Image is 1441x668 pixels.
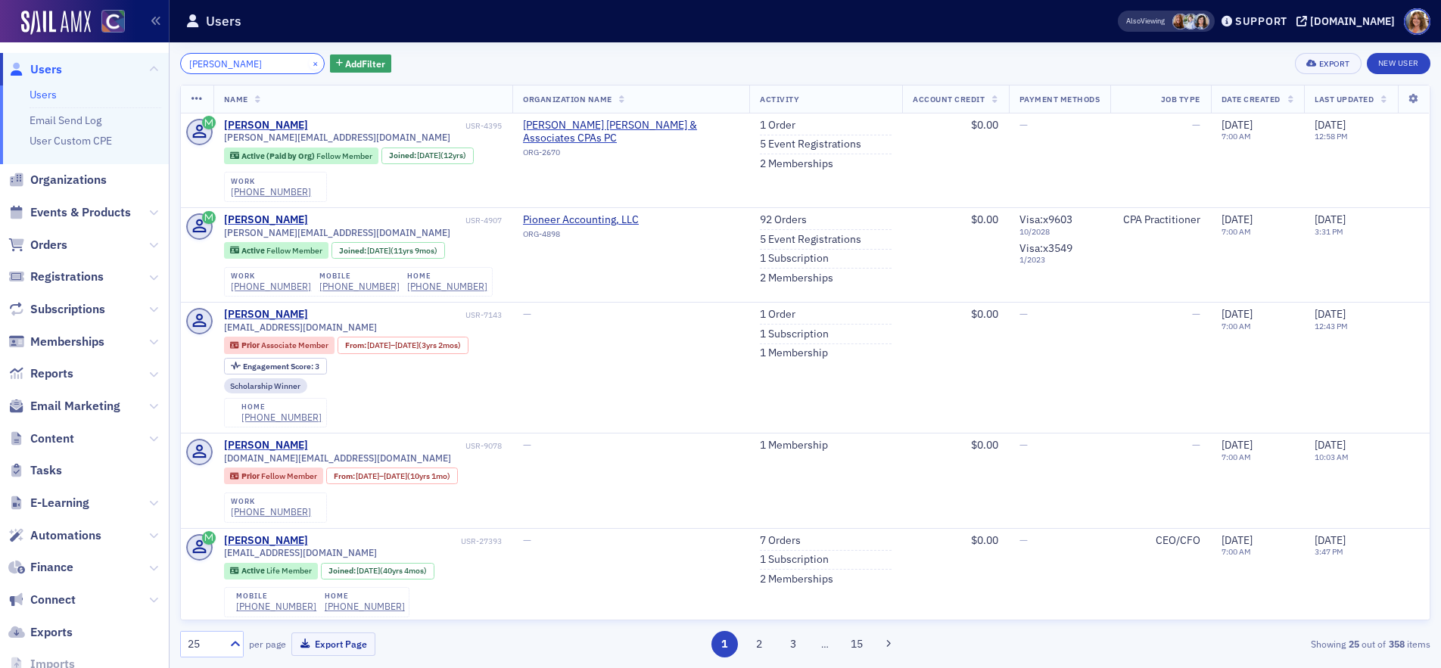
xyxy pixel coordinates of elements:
span: Automations [30,527,101,544]
span: Organization Name [523,94,612,104]
time: 10:03 AM [1315,452,1349,462]
label: per page [249,637,286,651]
span: [PERSON_NAME][EMAIL_ADDRESS][DOMAIN_NAME] [224,132,450,143]
div: Joined: 2013-08-31 00:00:00 [381,148,474,164]
span: From : [334,471,356,481]
div: 25 [188,636,221,652]
span: [DATE] [356,471,379,481]
div: Scholarship Winner [224,378,308,393]
button: 3 [780,631,807,657]
span: [DATE] [384,471,407,481]
div: ORG-4898 [523,229,661,244]
a: 1 Membership [760,439,828,452]
a: New User [1367,53,1430,74]
time: 12:58 PM [1315,131,1348,141]
a: 2 Memberships [760,157,833,171]
div: USR-4395 [310,121,502,131]
span: Prior [241,471,261,481]
span: — [523,533,531,547]
img: SailAMX [101,10,125,33]
span: [EMAIL_ADDRESS][DOMAIN_NAME] [224,322,377,333]
a: Memberships [8,334,104,350]
a: Automations [8,527,101,544]
a: Pioneer Accounting, LLC [523,213,661,227]
span: [DATE] [1315,213,1346,226]
a: Orders [8,237,67,253]
span: Users [30,61,62,78]
div: From: 2014-03-31 00:00:00 [326,468,458,484]
a: Events & Products [8,204,131,221]
a: Subscriptions [8,301,105,318]
div: [PHONE_NUMBER] [236,601,316,612]
span: Joined : [328,566,357,576]
span: Profile [1404,8,1430,35]
span: [PERSON_NAME][EMAIL_ADDRESS][DOMAIN_NAME] [224,227,450,238]
a: Content [8,430,74,447]
div: USR-4907 [310,216,502,225]
span: Account Credit [913,94,985,104]
span: [DATE] [1222,533,1253,547]
div: home [407,272,487,281]
div: Active (Paid by Org): Active (Paid by Org): Fellow Member [224,148,379,164]
a: 1 Order [760,119,795,132]
div: [PHONE_NUMBER] [319,281,400,292]
div: USR-7143 [310,310,502,320]
button: 2 [745,631,772,657]
div: Showing out of items [1024,637,1430,651]
a: [PERSON_NAME] [224,534,308,548]
span: 1 / 2023 [1019,255,1100,265]
div: ORG-2670 [523,148,739,163]
a: 7 Orders [760,534,801,548]
div: USR-9078 [310,441,502,451]
a: [PERSON_NAME] [224,308,308,322]
a: Email Send Log [30,113,101,127]
div: 3 [243,362,319,371]
span: — [1192,307,1200,321]
a: [PHONE_NUMBER] [241,412,322,423]
span: Add Filter [345,57,385,70]
span: — [1192,438,1200,452]
time: 7:00 AM [1222,321,1251,331]
a: Active (Paid by Org) Fellow Member [230,151,372,160]
a: 1 Subscription [760,328,829,341]
a: [PHONE_NUMBER] [325,601,405,612]
span: Engagement Score : [243,361,315,371]
button: Export [1295,53,1361,74]
a: [PHONE_NUMBER] [231,281,311,292]
time: 7:00 AM [1222,452,1251,462]
button: AddFilter [330,54,392,73]
time: 3:31 PM [1315,226,1343,237]
div: work [231,272,311,281]
a: Tasks [8,462,62,479]
div: [DOMAIN_NAME] [1310,14,1395,28]
a: 1 Subscription [760,553,829,567]
a: [PHONE_NUMBER] [231,186,311,197]
span: [DATE] [1315,307,1346,321]
span: — [1192,118,1200,132]
span: Joined : [389,151,418,160]
div: Export [1319,60,1350,68]
a: Active Fellow Member [230,246,322,256]
span: [DATE] [356,565,380,576]
span: Content [30,430,74,447]
a: SailAMX [21,11,91,35]
div: (11yrs 9mos) [367,246,437,256]
span: $0.00 [971,118,998,132]
span: Active [241,245,266,256]
span: [DATE] [1315,438,1346,452]
button: × [309,56,322,70]
div: – (10yrs 1mo) [356,471,450,481]
a: Finance [8,559,73,576]
a: [PHONE_NUMBER] [407,281,487,292]
div: work [231,177,311,186]
div: [PERSON_NAME] [224,119,308,132]
span: $0.00 [971,307,998,321]
a: Exports [8,624,73,641]
div: Active: Active: Life Member [224,563,319,579]
a: [PERSON_NAME] [PERSON_NAME] & Associates CPAs PC [523,119,739,145]
span: [EMAIL_ADDRESS][DOMAIN_NAME] [224,547,377,558]
span: Finance [30,559,73,576]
